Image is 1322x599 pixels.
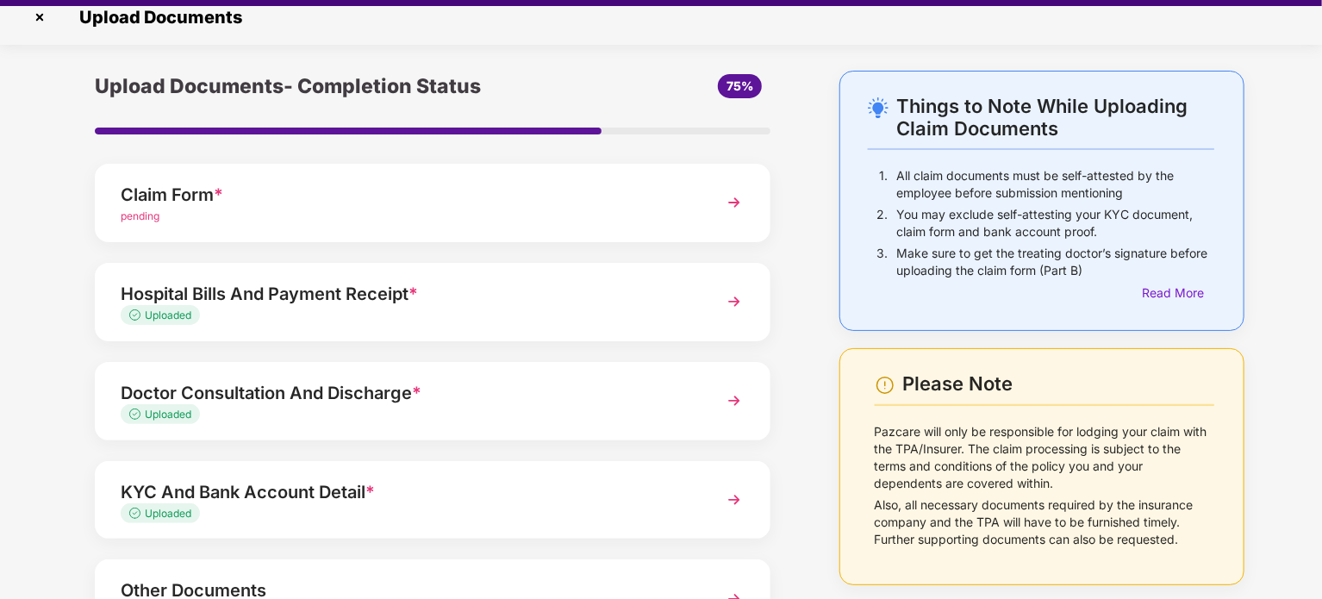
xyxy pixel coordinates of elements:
[726,78,753,93] span: 75%
[868,97,889,118] img: svg+xml;base64,PHN2ZyB4bWxucz0iaHR0cDovL3d3dy53My5vcmcvMjAwMC9zdmciIHdpZHRoPSIyNC4wOTMiIGhlaWdodD...
[903,372,1214,396] div: Please Note
[62,7,251,28] span: Upload Documents
[896,95,1214,140] div: Things to Note While Uploading Claim Documents
[719,484,750,515] img: svg+xml;base64,PHN2ZyBpZD0iTmV4dCIgeG1sbnM9Imh0dHA6Ly93d3cudzMub3JnLzIwMDAvc3ZnIiB3aWR0aD0iMzYiIG...
[896,167,1214,202] p: All claim documents must be self-attested by the employee before submission mentioning
[145,507,191,520] span: Uploaded
[1142,284,1214,303] div: Read More
[876,245,888,279] p: 3.
[129,508,145,519] img: svg+xml;base64,PHN2ZyB4bWxucz0iaHR0cDovL3d3dy53My5vcmcvMjAwMC9zdmciIHdpZHRoPSIxMy4zMzMiIGhlaWdodD...
[129,409,145,420] img: svg+xml;base64,PHN2ZyB4bWxucz0iaHR0cDovL3d3dy53My5vcmcvMjAwMC9zdmciIHdpZHRoPSIxMy4zMzMiIGhlaWdodD...
[121,379,692,407] div: Doctor Consultation And Discharge
[719,385,750,416] img: svg+xml;base64,PHN2ZyBpZD0iTmV4dCIgeG1sbnM9Imh0dHA6Ly93d3cudzMub3JnLzIwMDAvc3ZnIiB3aWR0aD0iMzYiIG...
[129,309,145,321] img: svg+xml;base64,PHN2ZyB4bWxucz0iaHR0cDovL3d3dy53My5vcmcvMjAwMC9zdmciIHdpZHRoPSIxMy4zMzMiIGhlaWdodD...
[145,309,191,321] span: Uploaded
[121,280,692,308] div: Hospital Bills And Payment Receipt
[719,187,750,218] img: svg+xml;base64,PHN2ZyBpZD0iTmV4dCIgeG1sbnM9Imh0dHA6Ly93d3cudzMub3JnLzIwMDAvc3ZnIiB3aWR0aD0iMzYiIG...
[121,478,692,506] div: KYC And Bank Account Detail
[879,167,888,202] p: 1.
[121,209,159,222] span: pending
[121,181,692,209] div: Claim Form
[875,423,1214,492] p: Pazcare will only be responsible for lodging your claim with the TPA/Insurer. The claim processin...
[875,496,1214,548] p: Also, all necessary documents required by the insurance company and the TPA will have to be furni...
[875,375,895,396] img: svg+xml;base64,PHN2ZyBpZD0iV2FybmluZ18tXzI0eDI0IiBkYXRhLW5hbWU9Ildhcm5pbmcgLSAyNHgyNCIgeG1sbnM9Im...
[145,408,191,421] span: Uploaded
[719,286,750,317] img: svg+xml;base64,PHN2ZyBpZD0iTmV4dCIgeG1sbnM9Imh0dHA6Ly93d3cudzMub3JnLzIwMDAvc3ZnIiB3aWR0aD0iMzYiIG...
[876,206,888,240] p: 2.
[896,245,1214,279] p: Make sure to get the treating doctor’s signature before uploading the claim form (Part B)
[26,3,53,31] img: svg+xml;base64,PHN2ZyBpZD0iQ3Jvc3MtMzJ4MzIiIHhtbG5zPSJodHRwOi8vd3d3LnczLm9yZy8yMDAwL3N2ZyIgd2lkdG...
[95,71,545,102] div: Upload Documents- Completion Status
[896,206,1214,240] p: You may exclude self-attesting your KYC document, claim form and bank account proof.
